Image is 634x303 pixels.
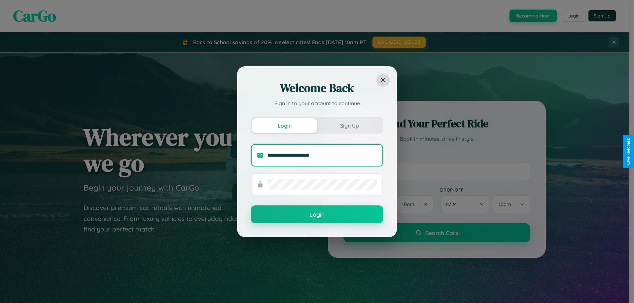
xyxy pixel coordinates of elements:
[251,80,383,96] h2: Welcome Back
[626,138,631,165] div: Give Feedback
[317,118,382,133] button: Sign Up
[252,118,317,133] button: Login
[251,99,383,107] p: Sign in to your account to continue
[251,205,383,223] button: Login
